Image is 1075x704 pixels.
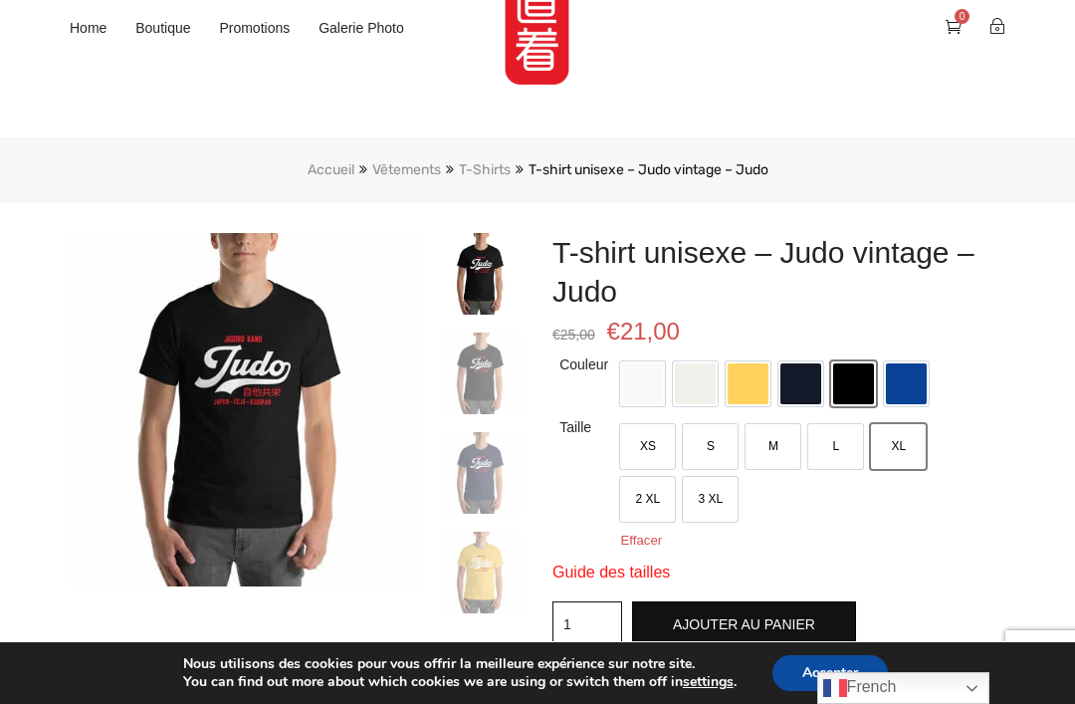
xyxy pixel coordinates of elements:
[459,161,511,178] a: T-Shirts
[831,361,876,406] li: Noir
[620,477,675,522] li: 2 XL
[372,161,441,178] a: Vêtements
[808,424,863,469] li: L
[694,489,729,510] span: 3 XL
[511,157,768,183] li: T-shirt unisexe – Judo vintage – Judo
[219,13,290,44] a: Promotions
[552,233,1005,311] h1: T-shirt unisexe – Judo vintage – Judo
[620,533,662,548] a: Effacer
[955,9,969,24] span: 0
[552,601,622,647] input: Quantité de produits
[778,361,823,406] li: Marine
[702,436,720,457] span: S
[70,13,107,44] a: Home
[673,361,718,406] li: Cendre
[828,436,845,457] span: L
[70,233,423,587] img: unisex-staple-t-shirt-black-front-618037ccaac3c.jpg
[552,327,595,343] bdi: 25,00
[631,489,666,510] span: 2 XL
[887,436,912,457] span: XL
[308,161,354,178] a: Accueil
[635,436,661,457] span: XS
[683,424,738,469] li: S
[884,361,929,406] li: True Royal
[552,327,560,343] span: €
[823,676,847,700] img: fr
[763,436,783,457] span: M
[607,318,680,345] bdi: 21,00
[620,424,675,469] li: XS
[772,655,888,691] button: Accepter
[683,673,734,691] button: settings
[620,361,665,406] li: Blanc
[183,673,737,691] p: You can find out more about which cookies we are using or switch them off in .
[559,352,613,376] label: Couleur
[946,18,962,35] a: 0
[135,13,190,44] a: Boutique
[552,564,670,581] a: Guide des tailles
[183,655,737,673] p: Nous utilisons des cookies pour vous offrir la meilleure expérience sur notre site.
[319,13,404,44] a: Galerie photo
[726,361,770,406] li: Jaune
[683,477,738,522] li: 3 XL
[607,318,620,345] span: €
[746,424,800,469] li: M
[559,415,596,439] label: Taille
[871,424,926,469] li: XL
[817,672,989,704] a: French
[632,601,856,648] button: Ajouter au panier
